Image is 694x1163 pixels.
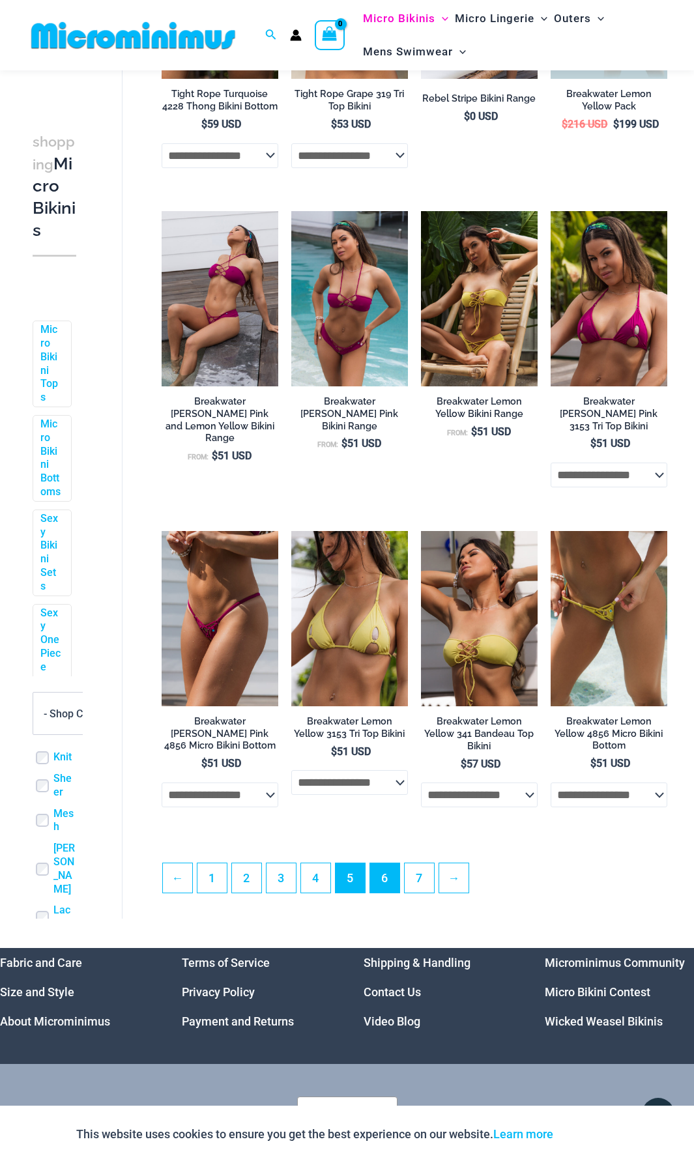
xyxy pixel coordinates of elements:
[591,2,604,35] span: Menu Toggle
[453,35,466,68] span: Menu Toggle
[212,450,218,462] span: $
[364,956,470,969] a: Shipping & Handling
[212,450,252,462] bdi: 51 USD
[40,511,61,593] a: Sexy Bikini Sets
[421,715,538,752] h2: Breakwater Lemon Yellow 341 Bandeau Top Bikini
[44,707,101,719] span: - Shop Color
[53,904,76,931] a: Lace
[493,1127,553,1141] a: Learn more
[201,757,207,769] span: $
[162,395,278,444] h2: Breakwater [PERSON_NAME] Pink and Lemon Yellow Bikini Range
[291,395,408,432] h2: Breakwater [PERSON_NAME] Pink Bikini Range
[291,531,408,706] a: Breakwater Lemon Yellow 3153 Tri Top 01Breakwater Lemon Yellow 3153 Tri Top 4856 micro 03Breakwat...
[551,531,667,706] img: Breakwater Lemon Yellow4856 micro 01
[182,948,331,1036] nav: Menu
[551,211,667,386] img: Breakwater Berry Pink 3153 Tri 01
[162,211,278,386] a: Breakwater Berry Pink 341 halter 4956 Short 10Breakwater Lemon Yellow 341 halter 4956 Short 03Bre...
[162,715,278,756] a: Breakwater [PERSON_NAME] Pink 4856 Micro Bikini Bottom
[40,323,61,405] a: Micro Bikini Tops
[551,395,667,437] a: Breakwater [PERSON_NAME] Pink 3153 Tri Top Bikini
[291,715,408,745] a: Breakwater Lemon Yellow 3153 Tri Top Bikini
[545,1014,663,1028] a: Wicked Weasel Bikinis
[53,772,76,799] a: Sheer
[562,118,568,130] span: $
[291,395,408,437] a: Breakwater [PERSON_NAME] Pink Bikini Range
[360,2,452,35] a: Micro BikinisMenu ToggleMenu Toggle
[331,745,337,758] span: $
[551,531,667,706] a: Breakwater Lemon Yellow4856 micro 01Breakwater Lemon Yellow 4856 micro 02Breakwater Lemon Yellow ...
[76,1125,553,1144] p: This website uses cookies to ensure you get the best experience on our website.
[364,985,421,999] a: Contact Us
[290,29,302,41] a: Account icon link
[53,842,76,896] a: [PERSON_NAME]
[613,118,659,130] bdi: 199 USD
[464,110,498,122] bdi: 0 USD
[26,21,240,50] img: MM SHOP LOGO FLAT
[545,956,685,969] a: Microminimus Community
[201,118,241,130] bdi: 59 USD
[439,863,469,893] a: →
[461,758,500,770] bdi: 57 USD
[162,211,278,386] img: Breakwater Berry Pink 341 halter 4956 Short 10
[33,134,75,173] span: shopping
[182,956,270,969] a: Terms of Service
[162,88,278,112] h2: Tight Rope Turquoise 4228 Thong Bikini Bottom
[562,118,607,130] bdi: 216 USD
[40,418,61,499] a: Micro Bikini Bottoms
[545,948,694,1036] aside: Footer Widget 4
[162,715,278,752] h2: Breakwater [PERSON_NAME] Pink 4856 Micro Bikini Bottom
[563,1119,618,1150] button: Accept
[197,863,227,893] a: Page 1
[265,27,277,44] a: Search icon link
[162,395,278,449] a: Breakwater [PERSON_NAME] Pink and Lemon Yellow Bikini Range
[551,88,667,117] a: Breakwater Lemon Yellow Pack
[421,531,538,706] a: Breakwater Lemon Yellow 341 halter 01Breakwater Lemon Yellow 341 halter 4956 Short 06Breakwater L...
[421,531,538,706] img: Breakwater Lemon Yellow 341 halter 01
[613,118,619,130] span: $
[590,757,596,769] span: $
[364,948,513,1036] nav: Menu
[291,211,408,386] a: Breakwater Berry Pink 341 halter 4956 Short 05Breakwater Berry Pink 341 halter 4956 Short 06Break...
[33,130,76,242] h3: Micro Bikinis
[201,118,207,130] span: $
[370,863,399,893] a: Page 6
[291,88,408,112] h2: Tight Rope Grape 319 Tri Top Bikini
[232,863,261,893] a: Page 2
[545,985,650,999] a: Micro Bikini Contest
[267,863,296,893] a: Page 3
[331,118,371,130] bdi: 53 USD
[162,531,278,706] a: Breakwater Berry Pink 4856 micro 02Breakwater Berry Pink 4856 micro 01Breakwater Berry Pink 4856 ...
[551,2,607,35] a: OutersMenu ToggleMenu Toggle
[53,751,72,764] a: Knit
[554,2,591,35] span: Outers
[182,1014,294,1028] a: Payment and Returns
[534,2,547,35] span: Menu Toggle
[471,425,511,438] bdi: 51 USD
[201,757,241,769] bdi: 51 USD
[590,437,596,450] span: $
[461,758,467,770] span: $
[182,985,255,999] a: Privacy Policy
[405,863,434,893] a: Page 7
[364,948,513,1036] aside: Footer Widget 3
[421,395,538,425] a: Breakwater Lemon Yellow Bikini Range
[551,395,667,432] h2: Breakwater [PERSON_NAME] Pink 3153 Tri Top Bikini
[447,429,468,437] span: From:
[452,2,551,35] a: Micro LingerieMenu ToggleMenu Toggle
[421,93,538,105] h2: Rebel Stripe Bikini Range
[363,2,435,35] span: Micro Bikinis
[590,437,630,450] bdi: 51 USD
[336,863,365,893] span: Page 5
[331,745,371,758] bdi: 51 USD
[364,1014,420,1028] a: Video Blog
[421,715,538,756] a: Breakwater Lemon Yellow 341 Bandeau Top Bikini
[182,948,331,1036] aside: Footer Widget 2
[301,863,330,893] a: Page 4
[545,948,694,1036] nav: Menu
[421,93,538,109] a: Rebel Stripe Bikini Range
[162,88,278,117] a: Tight Rope Turquoise 4228 Thong Bikini Bottom
[40,606,61,714] a: Sexy One Piece Monokinis
[551,715,667,756] a: Breakwater Lemon Yellow 4856 Micro Bikini Bottom
[188,453,209,461] span: From:
[464,110,470,122] span: $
